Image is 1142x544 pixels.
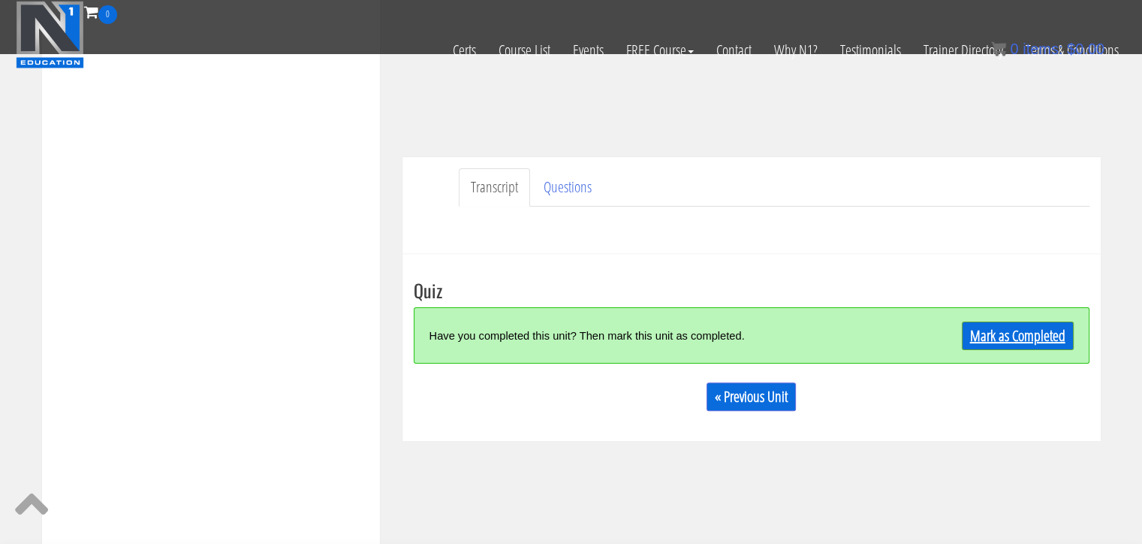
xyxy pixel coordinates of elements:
[459,168,530,207] a: Transcript
[1014,24,1130,77] a: Terms & Conditions
[912,24,1014,77] a: Trainer Directory
[84,2,117,22] a: 0
[532,168,604,207] a: Questions
[429,319,905,352] div: Have you completed this unit? Then mark this unit as completed.
[707,382,796,411] a: « Previous Unit
[615,24,705,77] a: FREE Course
[1067,41,1075,57] span: $
[763,24,829,77] a: Why N1?
[562,24,615,77] a: Events
[1067,41,1104,57] bdi: 0.00
[705,24,763,77] a: Contact
[1010,41,1018,57] span: 0
[414,280,1089,300] h3: Quiz
[487,24,562,77] a: Course List
[1023,41,1062,57] span: items:
[991,41,1006,56] img: icon11.png
[16,1,84,68] img: n1-education
[98,5,117,24] span: 0
[991,41,1104,57] a: 0 items: $0.00
[829,24,912,77] a: Testimonials
[441,24,487,77] a: Certs
[962,322,1074,350] a: Mark as Completed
